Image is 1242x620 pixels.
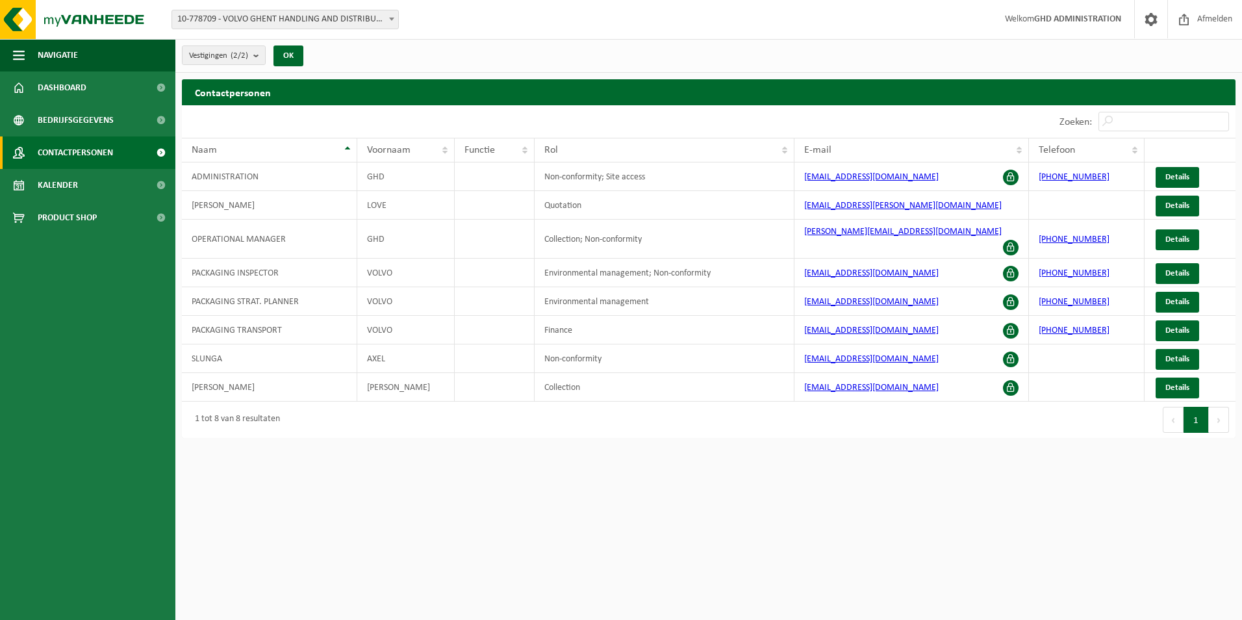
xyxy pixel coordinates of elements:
[535,259,794,287] td: Environmental management; Non-conformity
[1165,201,1189,210] span: Details
[192,145,217,155] span: Naam
[38,104,114,136] span: Bedrijfsgegevens
[1165,326,1189,335] span: Details
[1156,349,1199,370] a: Details
[804,145,831,155] span: E-mail
[1165,173,1189,181] span: Details
[1156,378,1199,398] a: Details
[38,71,86,104] span: Dashboard
[804,227,1002,237] a: [PERSON_NAME][EMAIL_ADDRESS][DOMAIN_NAME]
[535,316,794,344] td: Finance
[1156,167,1199,188] a: Details
[1039,235,1109,244] a: [PHONE_NUMBER]
[357,162,455,191] td: GHD
[1034,14,1121,24] strong: GHD ADMINISTRATION
[182,220,357,259] td: OPERATIONAL MANAGER
[231,51,248,60] count: (2/2)
[182,191,357,220] td: [PERSON_NAME]
[1156,292,1199,313] a: Details
[535,287,794,316] td: Environmental management
[1165,298,1189,306] span: Details
[1039,326,1109,335] a: [PHONE_NUMBER]
[804,297,939,307] a: [EMAIL_ADDRESS][DOMAIN_NAME]
[1039,145,1075,155] span: Telefoon
[357,259,455,287] td: VOLVO
[804,268,939,278] a: [EMAIL_ADDRESS][DOMAIN_NAME]
[367,145,411,155] span: Voornaam
[1184,407,1209,433] button: 1
[38,39,78,71] span: Navigatie
[38,201,97,234] span: Product Shop
[804,201,1002,211] a: [EMAIL_ADDRESS][PERSON_NAME][DOMAIN_NAME]
[1039,172,1109,182] a: [PHONE_NUMBER]
[182,373,357,402] td: [PERSON_NAME]
[182,344,357,373] td: SLUNGA
[804,354,939,364] a: [EMAIL_ADDRESS][DOMAIN_NAME]
[1165,383,1189,392] span: Details
[182,79,1236,105] h2: Contactpersonen
[171,10,399,29] span: 10-778709 - VOLVO GHENT HANDLING AND DISTRIBUTION - DESTELDONK
[535,373,794,402] td: Collection
[535,191,794,220] td: Quotation
[535,220,794,259] td: Collection; Non-conformity
[188,408,280,432] div: 1 tot 8 van 8 resultaten
[1163,407,1184,433] button: Previous
[172,10,398,29] span: 10-778709 - VOLVO GHENT HANDLING AND DISTRIBUTION - DESTELDONK
[1156,263,1199,284] a: Details
[1165,355,1189,363] span: Details
[182,316,357,344] td: PACKAGING TRANSPORT
[1156,229,1199,250] a: Details
[1165,235,1189,244] span: Details
[357,316,455,344] td: VOLVO
[464,145,495,155] span: Functie
[273,45,303,66] button: OK
[357,373,455,402] td: [PERSON_NAME]
[182,287,357,316] td: PACKAGING STRAT. PLANNER
[804,326,939,335] a: [EMAIL_ADDRESS][DOMAIN_NAME]
[182,162,357,191] td: ADMINISTRATION
[1156,320,1199,341] a: Details
[182,259,357,287] td: PACKAGING INSPECTOR
[38,169,78,201] span: Kalender
[38,136,113,169] span: Contactpersonen
[804,172,939,182] a: [EMAIL_ADDRESS][DOMAIN_NAME]
[535,344,794,373] td: Non-conformity
[535,162,794,191] td: Non-conformity; Site access
[1059,117,1092,127] label: Zoeken:
[357,287,455,316] td: VOLVO
[1165,269,1189,278] span: Details
[1209,407,1229,433] button: Next
[182,45,266,65] button: Vestigingen(2/2)
[1156,196,1199,216] a: Details
[1039,297,1109,307] a: [PHONE_NUMBER]
[357,220,455,259] td: GHD
[357,344,455,373] td: AXEL
[1039,268,1109,278] a: [PHONE_NUMBER]
[804,383,939,393] a: [EMAIL_ADDRESS][DOMAIN_NAME]
[357,191,455,220] td: LOVE
[544,145,558,155] span: Rol
[189,46,248,66] span: Vestigingen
